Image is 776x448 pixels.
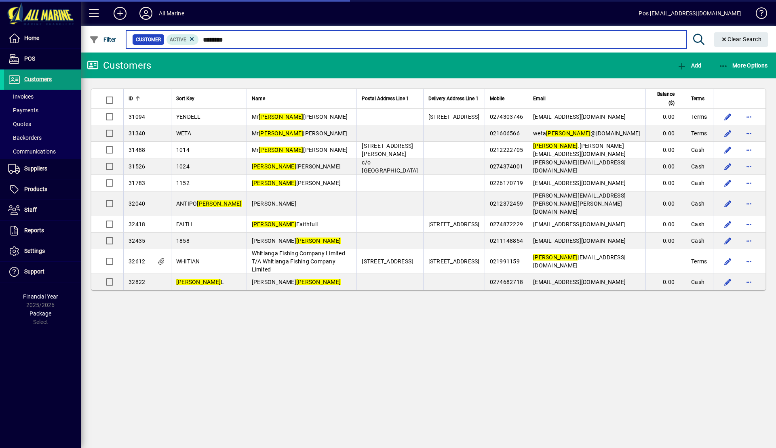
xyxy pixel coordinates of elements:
td: 0.00 [645,158,686,175]
a: Payments [4,103,81,117]
span: ID [129,94,133,103]
span: Clear Search [721,36,762,42]
div: Pos [EMAIL_ADDRESS][DOMAIN_NAME] [639,7,742,20]
span: Payments [8,107,38,114]
span: 1152 [176,180,190,186]
button: Edit [721,255,734,268]
a: Invoices [4,90,81,103]
a: Support [4,262,81,282]
div: ID [129,94,146,103]
button: Filter [87,32,118,47]
span: Cash [691,200,704,208]
span: Whitianga Fishing Company Limited T/A Whitianga Fishing Company Limited [252,250,345,273]
em: [PERSON_NAME] [296,238,341,244]
button: Edit [721,276,734,288]
span: ANTIPO [176,200,242,207]
span: Quotes [8,121,31,127]
button: Add [107,6,133,21]
span: 1858 [176,238,190,244]
span: [STREET_ADDRESS] [362,258,413,265]
span: Products [24,186,47,192]
em: [PERSON_NAME] [259,130,303,137]
button: Edit [721,218,734,231]
button: More options [742,110,755,123]
span: FAITH [176,221,192,227]
span: Cash [691,278,704,286]
span: [EMAIL_ADDRESS][DOMAIN_NAME] [533,221,626,227]
button: Edit [721,110,734,123]
button: More options [742,127,755,140]
div: Customers [87,59,151,72]
span: [STREET_ADDRESS][PERSON_NAME] [362,143,413,157]
span: Sort Key [176,94,194,103]
em: [PERSON_NAME] [533,254,578,261]
span: Cash [691,220,704,228]
span: [EMAIL_ADDRESS][DOMAIN_NAME] [533,279,626,285]
em: [PERSON_NAME] [259,114,303,120]
span: [STREET_ADDRESS] [428,221,480,227]
span: 0274682718 [490,279,523,285]
span: L [176,279,224,285]
em: [PERSON_NAME] [546,130,590,137]
button: More options [742,177,755,189]
span: Terms [691,113,707,121]
button: More options [742,276,755,288]
em: [PERSON_NAME] [259,147,303,153]
span: 32418 [129,221,145,227]
a: Settings [4,241,81,261]
span: 0212222705 [490,147,523,153]
em: [PERSON_NAME] [252,221,296,227]
span: 0212372459 [490,200,523,207]
span: 31340 [129,130,145,137]
button: More options [742,197,755,210]
span: [STREET_ADDRESS] [428,258,480,265]
span: Staff [24,206,37,213]
span: [PERSON_NAME] [252,238,341,244]
span: Cash [691,237,704,245]
span: 32612 [129,258,145,265]
span: Mr [PERSON_NAME] [252,147,348,153]
span: 32040 [129,200,145,207]
em: [PERSON_NAME] [197,200,241,207]
span: Reports [24,227,44,233]
span: 0226170719 [490,180,523,186]
button: More options [742,255,755,268]
td: 0.00 [645,233,686,249]
button: Clear [714,32,768,47]
span: Terms [691,94,704,103]
a: Communications [4,145,81,158]
span: Customers [24,76,52,82]
span: Backorders [8,135,42,141]
a: Reports [4,221,81,241]
span: 31526 [129,163,145,170]
span: [STREET_ADDRESS] [428,114,480,120]
div: Mobile [490,94,523,103]
span: Settings [24,248,45,254]
span: Terms [691,129,707,137]
span: 1024 [176,163,190,170]
span: Cash [691,179,704,187]
span: More Options [719,62,768,69]
div: Name [252,94,352,103]
span: 31488 [129,147,145,153]
td: 0.00 [645,142,686,158]
button: More options [742,160,755,173]
span: Suppliers [24,165,47,172]
div: Email [533,94,641,103]
td: 0.00 [645,175,686,191]
span: Terms [691,257,707,265]
td: 0.00 [645,191,686,216]
a: Home [4,28,81,48]
button: Edit [721,160,734,173]
span: 0274872229 [490,221,523,227]
span: Filter [89,36,116,43]
span: YENDELL [176,114,201,120]
span: Postal Address Line 1 [362,94,409,103]
span: [PERSON_NAME][EMAIL_ADDRESS][PERSON_NAME][PERSON_NAME][DOMAIN_NAME] [533,192,626,215]
span: [EMAIL_ADDRESS][DOMAIN_NAME] [533,114,626,120]
span: 1014 [176,147,190,153]
td: 0.00 [645,274,686,290]
a: Backorders [4,131,81,145]
em: [PERSON_NAME] [533,143,578,149]
span: Add [677,62,701,69]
